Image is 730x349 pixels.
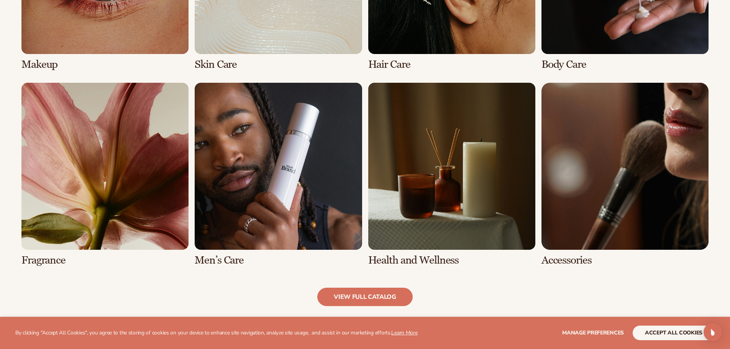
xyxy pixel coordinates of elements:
div: 6 / 8 [195,83,362,266]
div: Open Intercom Messenger [704,323,722,341]
span: Manage preferences [562,329,624,336]
button: accept all cookies [633,326,715,340]
p: By clicking "Accept All Cookies", you agree to the storing of cookies on your device to enhance s... [15,330,418,336]
div: 8 / 8 [541,83,709,266]
a: Learn More [391,329,417,336]
h3: Skin Care [195,59,362,70]
div: 7 / 8 [368,83,535,266]
button: Manage preferences [562,326,624,340]
h3: Makeup [21,59,189,70]
h3: Body Care [541,59,709,70]
div: 5 / 8 [21,83,189,266]
h3: Hair Care [368,59,535,70]
a: view full catalog [317,288,413,306]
